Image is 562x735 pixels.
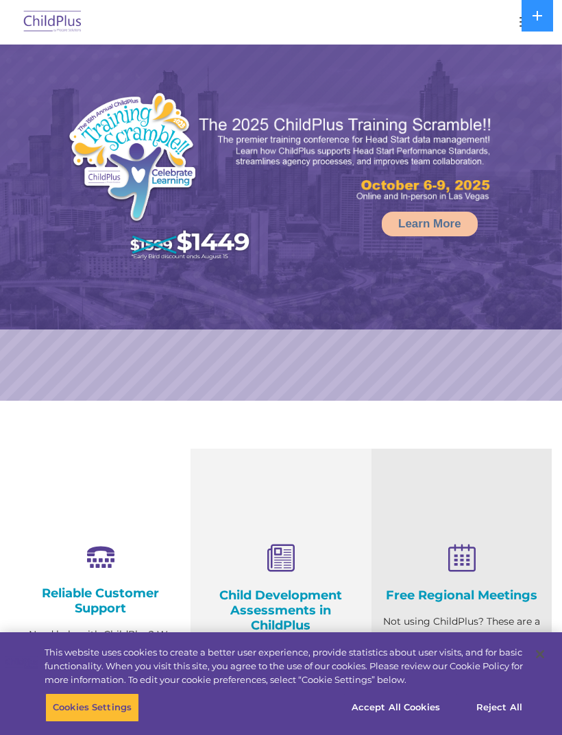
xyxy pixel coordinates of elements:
p: Not using ChildPlus? These are a great opportunity to network and learn from ChildPlus users. Fin... [382,613,541,699]
div: This website uses cookies to create a better user experience, provide statistics about user visit... [45,646,523,686]
h4: Reliable Customer Support [21,586,180,616]
button: Reject All [456,693,542,721]
a: Learn More [382,212,478,236]
button: Accept All Cookies [344,693,448,721]
img: ChildPlus by Procare Solutions [21,6,85,38]
button: Close [525,639,555,669]
h4: Free Regional Meetings [382,588,541,603]
button: Cookies Settings [45,693,139,721]
h4: Child Development Assessments in ChildPlus [201,588,361,633]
